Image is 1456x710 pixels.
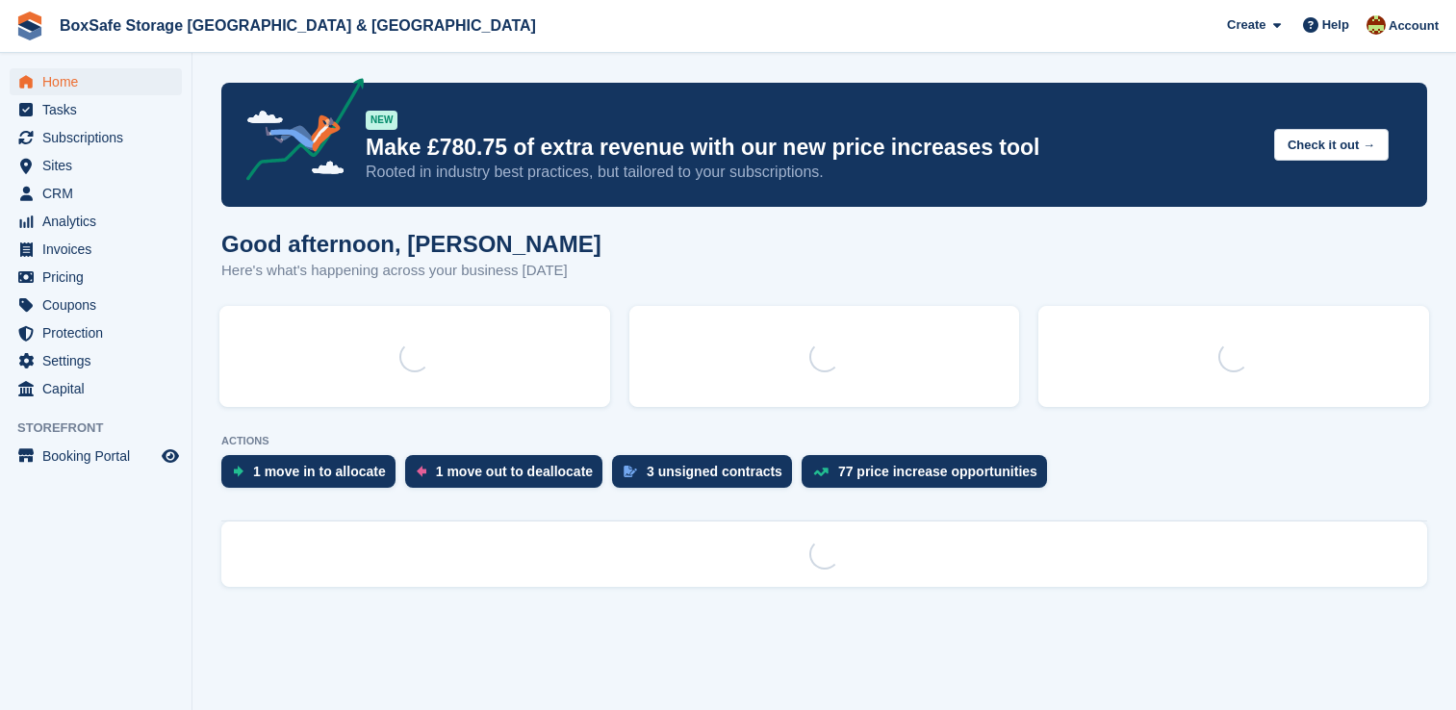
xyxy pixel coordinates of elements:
[10,347,182,374] a: menu
[42,96,158,123] span: Tasks
[10,96,182,123] a: menu
[10,124,182,151] a: menu
[42,68,158,95] span: Home
[221,260,601,282] p: Here's what's happening across your business [DATE]
[10,375,182,402] a: menu
[366,134,1259,162] p: Make £780.75 of extra revenue with our new price increases tool
[42,319,158,346] span: Protection
[1367,15,1386,35] img: Kim
[366,111,397,130] div: NEW
[10,68,182,95] a: menu
[15,12,44,40] img: stora-icon-8386f47178a22dfd0bd8f6a31ec36ba5ce8667c1dd55bd0f319d3a0aa187defe.svg
[10,236,182,263] a: menu
[42,347,158,374] span: Settings
[436,464,593,479] div: 1 move out to deallocate
[42,292,158,318] span: Coupons
[233,466,243,477] img: move_ins_to_allocate_icon-fdf77a2bb77ea45bf5b3d319d69a93e2d87916cf1d5bf7949dd705db3b84f3ca.svg
[221,455,405,497] a: 1 move in to allocate
[366,162,1259,183] p: Rooted in industry best practices, but tailored to your subscriptions.
[42,180,158,207] span: CRM
[10,264,182,291] a: menu
[42,443,158,469] span: Booking Portal
[417,466,426,477] img: move_outs_to_deallocate_icon-f764333ba52eb49d3ac5e1228854f67142a1ed5810a6f6cc68b1a99e826820c5.svg
[802,455,1057,497] a: 77 price increase opportunities
[230,78,365,188] img: price-adjustments-announcement-icon-8257ccfd72463d97f412b2fc003d46551f7dbcb40ab6d574587a9cd5c0d94...
[1227,15,1265,35] span: Create
[42,124,158,151] span: Subscriptions
[612,455,802,497] a: 3 unsigned contracts
[10,292,182,318] a: menu
[42,264,158,291] span: Pricing
[838,464,1037,479] div: 77 price increase opportunities
[10,319,182,346] a: menu
[42,375,158,402] span: Capital
[52,10,544,41] a: BoxSafe Storage [GEOGRAPHIC_DATA] & [GEOGRAPHIC_DATA]
[647,464,782,479] div: 3 unsigned contracts
[813,468,829,476] img: price_increase_opportunities-93ffe204e8149a01c8c9dc8f82e8f89637d9d84a8eef4429ea346261dce0b2c0.svg
[10,180,182,207] a: menu
[1389,16,1439,36] span: Account
[10,208,182,235] a: menu
[1322,15,1349,35] span: Help
[17,418,192,438] span: Storefront
[42,208,158,235] span: Analytics
[159,444,182,468] a: Preview store
[624,466,637,477] img: contract_signature_icon-13c848040528278c33f63329250d36e43548de30e8caae1d1a13099fd9432cc5.svg
[10,152,182,179] a: menu
[405,455,612,497] a: 1 move out to deallocate
[42,236,158,263] span: Invoices
[253,464,386,479] div: 1 move in to allocate
[10,443,182,469] a: menu
[42,152,158,179] span: Sites
[221,435,1427,447] p: ACTIONS
[1274,129,1389,161] button: Check it out →
[221,231,601,257] h1: Good afternoon, [PERSON_NAME]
